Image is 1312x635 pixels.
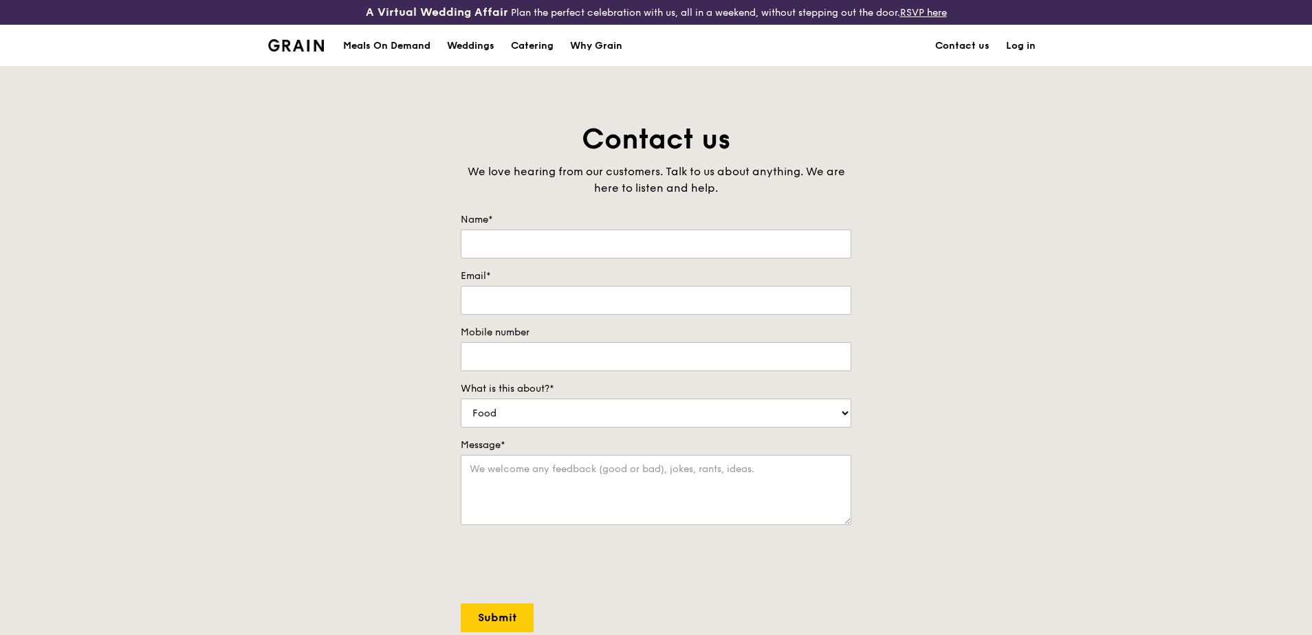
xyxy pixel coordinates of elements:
div: Catering [511,25,554,67]
input: Submit [461,603,534,632]
div: We love hearing from our customers. Talk to us about anything. We are here to listen and help. [461,164,851,197]
div: Weddings [447,25,494,67]
label: Message* [461,438,851,452]
div: Why Grain [570,25,622,67]
div: Meals On Demand [343,25,430,67]
label: Mobile number [461,326,851,339]
a: Contact us [927,25,998,67]
h3: A Virtual Wedding Affair [366,5,508,19]
a: RSVP here [900,7,947,19]
label: Email* [461,269,851,283]
img: Grain [268,39,324,52]
a: Catering [503,25,562,67]
a: GrainGrain [268,24,324,65]
a: Weddings [439,25,503,67]
a: Why Grain [562,25,631,67]
label: What is this about?* [461,382,851,396]
div: Plan the perfect celebration with us, all in a weekend, without stepping out the door. [260,5,1052,19]
iframe: reCAPTCHA [461,539,670,592]
h1: Contact us [461,121,851,158]
label: Name* [461,213,851,227]
a: Log in [998,25,1044,67]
